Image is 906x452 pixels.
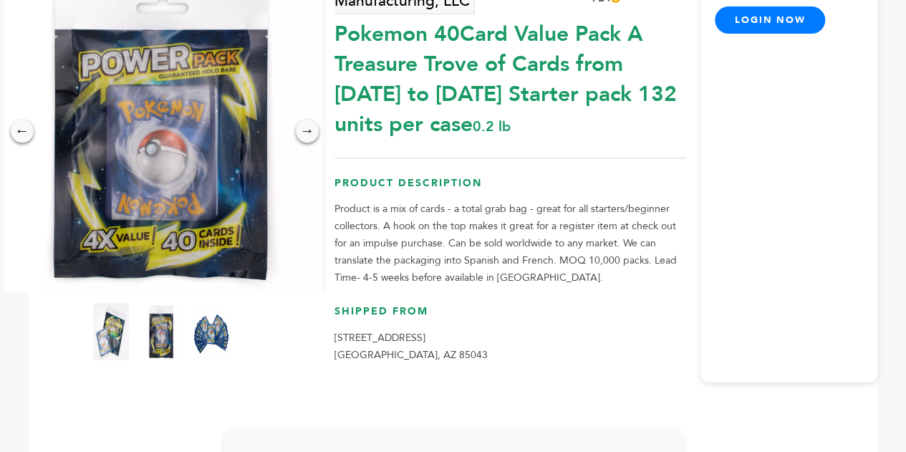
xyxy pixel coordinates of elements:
div: → [296,120,319,143]
div: Pokemon 40Card Value Pack A Treasure Trove of Cards from [DATE] to [DATE] Starter pack 132 units ... [334,12,687,140]
img: Pokemon 40-Card Value Pack – A Treasure Trove of Cards from 1996 to 2024 - Starter pack! 132 unit... [93,303,129,360]
span: 0.2 lb [473,117,511,136]
div: ← [11,120,34,143]
img: Pokemon 40-Card Value Pack – A Treasure Trove of Cards from 1996 to 2024 - Starter pack! 132 unit... [143,303,179,360]
img: Pokemon 40-Card Value Pack – A Treasure Trove of Cards from 1996 to 2024 - Starter pack! 132 unit... [193,303,229,360]
h3: Shipped From [334,304,687,330]
a: login now [715,6,825,34]
h3: Product Description [334,176,687,201]
p: Product is a mix of cards - a total grab bag - great for all starters/beginner collectors. A hook... [334,201,687,287]
p: [STREET_ADDRESS] [GEOGRAPHIC_DATA], AZ 85043 [334,330,687,364]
